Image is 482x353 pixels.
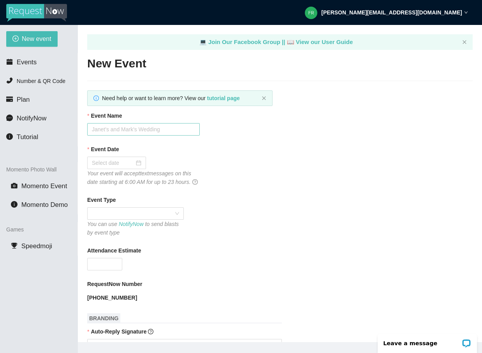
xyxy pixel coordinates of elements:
textarea: DJ - [PERSON_NAME] [87,339,282,351]
span: plus-circle [12,35,19,43]
span: message [6,115,13,121]
span: NotifyNow [17,115,46,122]
span: camera [11,182,18,189]
span: close [462,40,467,44]
span: Momento Event [21,182,67,190]
span: Need help or want to learn more? View our [102,95,240,101]
input: Select date [92,159,134,167]
button: close [462,40,467,45]
span: laptop [199,39,207,45]
span: Events [17,58,37,66]
span: info-circle [11,201,18,208]
span: Tutorial [17,133,38,141]
span: question-circle [192,179,198,185]
a: tutorial page [207,95,240,101]
b: Event Type [87,196,116,204]
img: RequestNow [6,4,67,22]
span: info-circle [6,133,13,140]
a: NotifyNow [119,221,144,227]
span: BRANDING [87,313,120,323]
h2: New Event [87,56,473,72]
span: question-circle [148,329,153,334]
b: [PHONE_NUMBER] [87,295,137,301]
span: close [262,96,266,101]
a: laptop Join Our Facebook Group || [199,39,287,45]
span: Momento Demo [21,201,68,208]
span: calendar [6,58,13,65]
span: New event [22,34,51,44]
div: You can use to send blasts by event type [87,220,184,237]
b: Attendance Estimate [87,246,141,255]
img: 9a45c2bff9ef09181dbf42de4c5d3b5a [305,7,317,19]
b: Auto-Reply Signature [91,328,146,335]
span: trophy [11,242,18,249]
span: Plan [17,96,30,103]
b: Event Date [91,145,119,154]
span: info-circle [93,95,99,101]
span: credit-card [6,96,13,102]
iframe: LiveChat chat widget [373,328,482,353]
b: Event Name [91,111,122,120]
span: Speedmoji [21,242,52,250]
input: Janet's and Mark's Wedding [87,123,200,136]
span: laptop [287,39,294,45]
button: close [262,96,266,101]
strong: [PERSON_NAME][EMAIL_ADDRESS][DOMAIN_NAME] [321,9,462,16]
i: Your event will accept text messages on this date starting at 6:00 AM for up to 23 hours. [87,170,191,185]
b: RequestNow Number [87,280,142,288]
a: laptop View our User Guide [287,39,353,45]
span: phone [6,77,13,84]
button: plus-circleNew event [6,31,58,47]
span: down [464,11,468,14]
span: Number & QR Code [17,78,65,84]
